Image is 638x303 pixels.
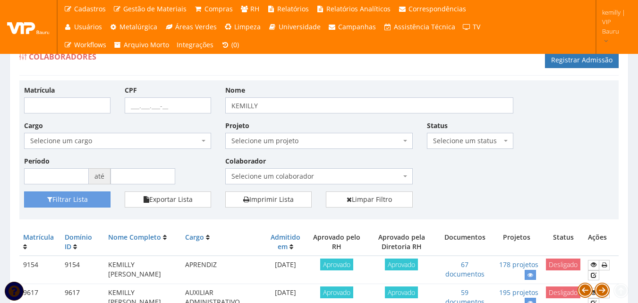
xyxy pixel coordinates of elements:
[277,4,309,13] span: Relatórios
[24,121,43,130] label: Cargo
[125,191,211,208] button: Exportar Lista
[217,36,243,54] a: (0)
[104,256,181,284] td: KEMILLY [PERSON_NAME]
[225,191,312,208] a: Imprimir Lista
[181,256,262,284] td: APRENDIZ
[123,4,187,13] span: Gestão de Materiais
[309,229,365,256] th: Aprovado pelo RH
[408,4,466,13] span: Correspondências
[225,156,266,166] label: Colaborador
[394,22,455,31] span: Assistência Técnica
[65,233,92,251] a: Domínio ID
[385,259,418,270] span: Aprovado
[584,229,619,256] th: Ações
[326,4,391,13] span: Relatórios Analíticos
[499,260,538,269] a: 178 projetos
[119,22,157,31] span: Metalúrgica
[74,40,106,49] span: Workflows
[365,229,438,256] th: Aprovado pela Diretoria RH
[29,52,96,62] span: Colaboradores
[385,286,418,298] span: Aprovado
[221,18,265,36] a: Limpeza
[24,191,111,208] button: Filtrar Lista
[124,40,169,49] span: Arquivo Morto
[125,97,211,113] input: ___.___.___-__
[110,36,173,54] a: Arquivo Morto
[234,22,261,31] span: Limpeza
[338,22,376,31] span: Campanhas
[473,22,480,31] span: TV
[231,136,400,146] span: Selecione um projeto
[427,133,513,149] span: Selecione um status
[380,18,459,36] a: Assistência Técnica
[459,18,485,36] a: TV
[545,52,619,68] a: Registrar Admissão
[542,229,584,256] th: Status
[30,136,199,146] span: Selecione um cargo
[546,259,580,270] span: Desligado
[433,136,502,146] span: Selecione um status
[231,172,400,181] span: Selecione um colaborador
[23,233,54,242] a: Matrícula
[125,86,137,95] label: CPF
[225,86,245,95] label: Nome
[60,18,106,36] a: Usuários
[324,18,380,36] a: Campanhas
[438,229,491,256] th: Documentos
[161,18,221,36] a: Áreas Verdes
[279,22,321,31] span: Universidade
[271,233,300,251] a: Admitido em
[602,8,626,36] span: kemilly | VIP Bauru
[225,133,412,149] span: Selecione um projeto
[89,168,111,184] span: até
[177,40,213,49] span: Integrações
[173,36,217,54] a: Integrações
[175,22,217,31] span: Áreas Verdes
[74,4,106,13] span: Cadastros
[326,191,412,208] a: Limpar Filtro
[225,168,412,184] span: Selecione um colaborador
[499,288,538,297] a: 195 projetos
[106,18,162,36] a: Metalúrgica
[24,156,50,166] label: Período
[61,256,104,284] td: 9154
[546,286,580,298] span: Desligado
[185,233,204,242] a: Cargo
[19,256,61,284] td: 9154
[320,286,353,298] span: Aprovado
[24,133,211,149] span: Selecione um cargo
[24,86,55,95] label: Matrícula
[427,121,448,130] label: Status
[7,20,50,34] img: logo
[320,259,353,270] span: Aprovado
[491,229,542,256] th: Projetos
[445,260,485,278] a: 67 documentos
[108,233,161,242] a: Nome Completo
[225,121,249,130] label: Projeto
[264,18,324,36] a: Universidade
[250,4,259,13] span: RH
[74,22,102,31] span: Usuários
[231,40,239,49] span: (0)
[262,256,309,284] td: [DATE]
[204,4,233,13] span: Compras
[60,36,110,54] a: Workflows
